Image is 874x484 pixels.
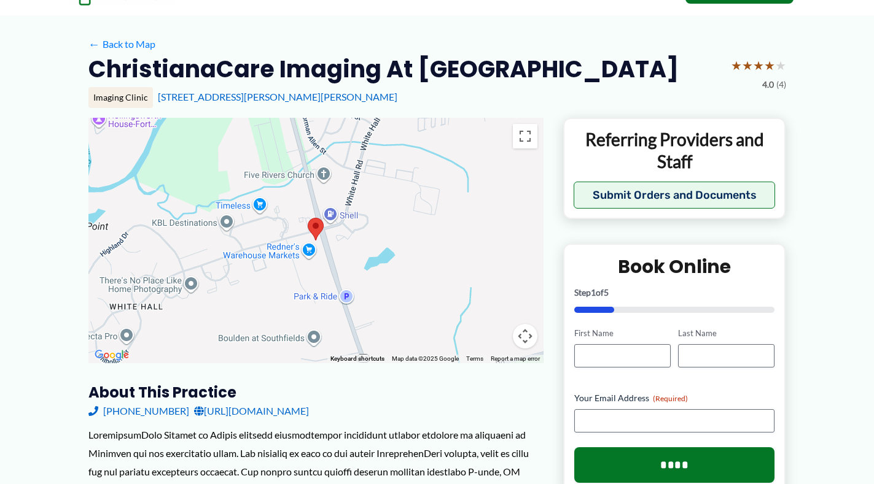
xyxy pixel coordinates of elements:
[762,77,774,93] span: 4.0
[194,402,309,420] a: [URL][DOMAIN_NAME]
[742,54,753,77] span: ★
[775,54,786,77] span: ★
[92,347,132,363] img: Google
[158,91,397,102] a: [STREET_ADDRESS][PERSON_NAME][PERSON_NAME]
[88,35,155,53] a: ←Back to Map
[88,383,544,402] h3: About this practice
[330,355,384,363] button: Keyboard shortcuts
[513,124,537,148] button: Toggle fullscreen view
[513,324,537,348] button: Map camera controls
[678,328,775,339] label: Last Name
[776,77,786,93] span: (4)
[92,347,132,363] a: Open this area in Google Maps (opens a new window)
[574,128,776,173] p: Referring Providers and Staff
[88,38,100,50] span: ←
[88,54,679,84] h2: ChristianaCare Imaging at [GEOGRAPHIC_DATA]
[653,394,688,403] span: (Required)
[574,328,671,339] label: First Name
[88,87,153,108] div: Imaging Clinic
[591,287,596,298] span: 1
[574,392,775,404] label: Your Email Address
[604,287,609,298] span: 5
[466,355,483,362] a: Terms (opens in new tab)
[753,54,764,77] span: ★
[392,355,459,362] span: Map data ©2025 Google
[764,54,775,77] span: ★
[574,255,775,278] h2: Book Online
[731,54,742,77] span: ★
[574,182,776,209] button: Submit Orders and Documents
[88,402,189,420] a: [PHONE_NUMBER]
[574,288,775,297] p: Step of
[491,355,540,362] a: Report a map error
